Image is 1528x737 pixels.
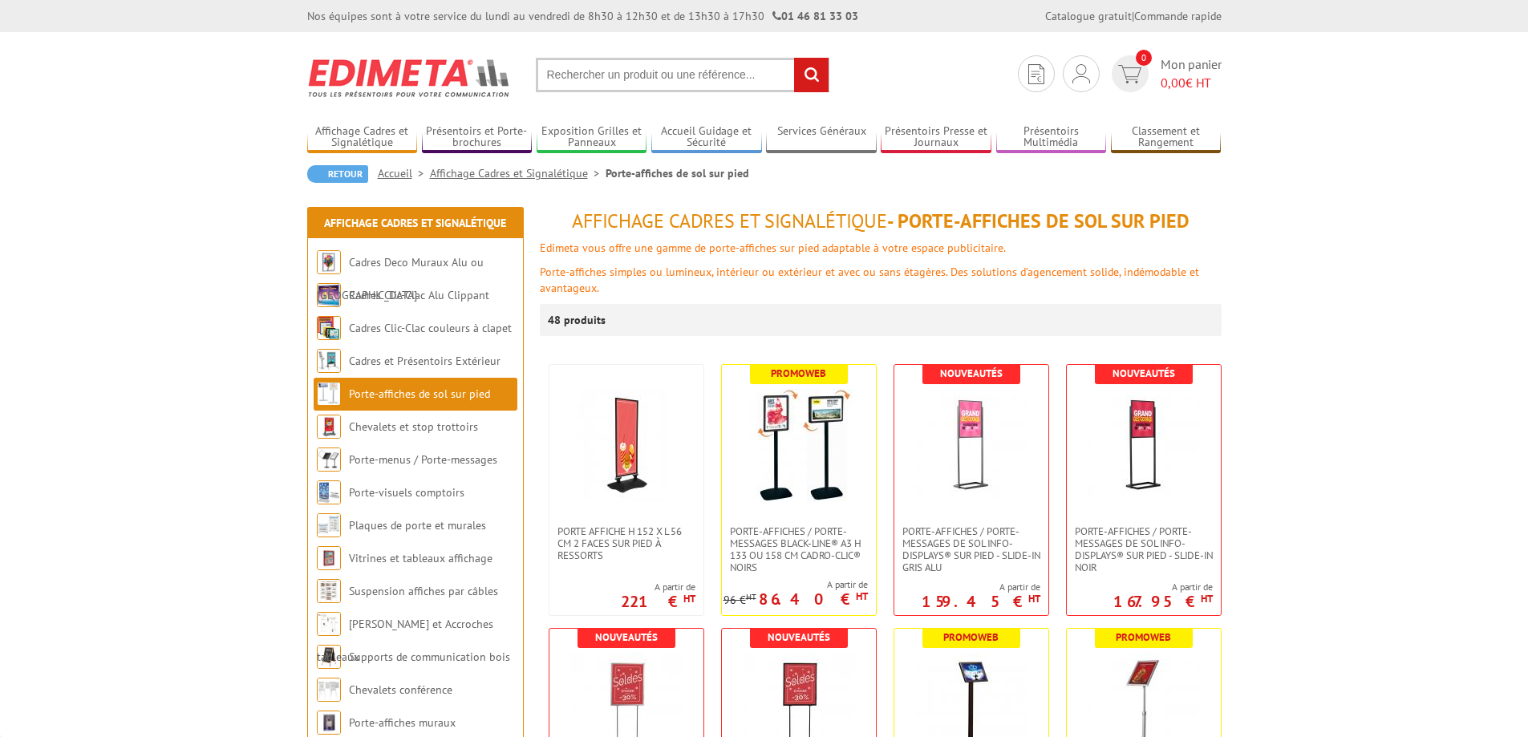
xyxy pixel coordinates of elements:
[349,419,478,434] a: Chevalets et stop trottoirs
[651,124,762,151] a: Accueil Guidage et Sécurité
[349,650,510,664] a: Supports de communication bois
[1113,366,1175,380] b: Nouveautés
[794,58,829,92] input: rechercher
[1108,55,1222,92] a: devis rapide 0 Mon panier 0,00€ HT
[595,630,658,644] b: Nouveautés
[1161,75,1186,91] span: 0,00
[683,592,695,605] sup: HT
[1045,8,1222,24] div: |
[881,124,991,151] a: Présentoirs Presse et Journaux
[894,525,1048,573] a: Porte-affiches / Porte-messages de sol Info-Displays® sur pied - Slide-in Gris Alu
[307,48,512,107] img: Edimeta
[1161,74,1222,92] span: € HT
[772,9,858,23] strong: 01 46 81 33 03
[621,597,695,606] p: 221 €
[1028,64,1044,84] img: devis rapide
[324,216,506,230] a: Affichage Cadres et Signalétique
[915,389,1027,501] img: Porte-affiches / Porte-messages de sol Info-Displays® sur pied - Slide-in Gris Alu
[349,518,486,533] a: Plaques de porte et murales
[922,581,1040,593] span: A partir de
[307,165,368,183] a: Retour
[1088,389,1200,501] img: Porte-affiches / Porte-messages de sol Info-Displays® sur pied - Slide-in Noir
[606,165,749,181] li: Porte-affiches de sol sur pied
[317,612,341,636] img: Cimaises et Accroches tableaux
[349,551,492,565] a: Vitrines et tableaux affichage
[722,525,876,573] a: Porte-affiches / Porte-messages Black-Line® A3 H 133 ou 158 cm Cadro-Clic® noirs
[317,480,341,504] img: Porte-visuels comptoirs
[922,597,1040,606] p: 159.45 €
[307,124,418,151] a: Affichage Cadres et Signalétique
[1118,65,1141,83] img: devis rapide
[572,209,887,233] span: Affichage Cadres et Signalétique
[317,255,484,302] a: Cadres Deco Muraux Alu ou [GEOGRAPHIC_DATA]
[349,452,497,467] a: Porte-menus / Porte-messages
[317,711,341,735] img: Porte-affiches muraux
[1116,630,1171,644] b: Promoweb
[349,715,456,730] a: Porte-affiches muraux
[317,678,341,702] img: Chevalets conférence
[856,589,868,603] sup: HT
[349,682,452,697] a: Chevalets conférence
[317,513,341,537] img: Plaques de porte et murales
[557,525,695,561] span: Porte Affiche H 152 x L 56 cm 2 faces sur pied à ressorts
[317,579,341,603] img: Suspension affiches par câbles
[349,485,464,500] a: Porte-visuels comptoirs
[723,594,756,606] p: 96 €
[317,415,341,439] img: Chevalets et stop trottoirs
[940,366,1003,380] b: Nouveautés
[378,166,430,180] a: Accueil
[743,389,855,501] img: Porte-affiches / Porte-messages Black-Line® A3 H 133 ou 158 cm Cadro-Clic® noirs
[317,447,341,472] img: Porte-menus / Porte-messages
[1075,525,1213,573] span: Porte-affiches / Porte-messages de sol Info-Displays® sur pied - Slide-in Noir
[422,124,533,151] a: Présentoirs et Porte-brochures
[759,594,868,604] p: 86.40 €
[317,546,341,570] img: Vitrines et tableaux affichage
[549,525,703,561] a: Porte Affiche H 152 x L 56 cm 2 faces sur pied à ressorts
[621,581,695,593] span: A partir de
[317,617,493,664] a: [PERSON_NAME] et Accroches tableaux
[1113,581,1213,593] span: A partir de
[307,8,858,24] div: Nos équipes sont à votre service du lundi au vendredi de 8h30 à 12h30 et de 13h30 à 17h30
[349,354,501,368] a: Cadres et Présentoirs Extérieur
[317,349,341,373] img: Cadres et Présentoirs Extérieur
[430,166,606,180] a: Affichage Cadres et Signalétique
[943,630,999,644] b: Promoweb
[768,630,830,644] b: Nouveautés
[771,366,826,380] b: Promoweb
[1201,592,1213,605] sup: HT
[349,288,489,302] a: Cadres Clic-Clac Alu Clippant
[766,124,877,151] a: Services Généraux
[317,382,341,406] img: Porte-affiches de sol sur pied
[540,265,1199,295] font: Porte-affiches simples ou lumineux, intérieur ou extérieur et avec ou sans étagères. Des solution...
[1113,597,1213,606] p: 167.95 €
[1028,592,1040,605] sup: HT
[996,124,1107,151] a: Présentoirs Multimédia
[548,304,608,336] p: 48 produits
[723,578,868,591] span: A partir de
[317,316,341,340] img: Cadres Clic-Clac couleurs à clapet
[730,525,868,573] span: Porte-affiches / Porte-messages Black-Line® A3 H 133 ou 158 cm Cadro-Clic® noirs
[1134,9,1222,23] a: Commande rapide
[1072,64,1090,83] img: devis rapide
[902,525,1040,573] span: Porte-affiches / Porte-messages de sol Info-Displays® sur pied - Slide-in Gris Alu
[746,591,756,602] sup: HT
[537,124,647,151] a: Exposition Grilles et Panneaux
[1136,50,1152,66] span: 0
[349,387,490,401] a: Porte-affiches de sol sur pied
[1045,9,1132,23] a: Catalogue gratuit
[1067,525,1221,573] a: Porte-affiches / Porte-messages de sol Info-Displays® sur pied - Slide-in Noir
[540,211,1222,232] h1: - Porte-affiches de sol sur pied
[570,389,683,501] img: Porte Affiche H 152 x L 56 cm 2 faces sur pied à ressorts
[1161,55,1222,92] span: Mon panier
[317,250,341,274] img: Cadres Deco Muraux Alu ou Bois
[349,584,498,598] a: Suspension affiches par câbles
[536,58,829,92] input: Rechercher un produit ou une référence...
[349,321,512,335] a: Cadres Clic-Clac couleurs à clapet
[540,241,1006,255] font: Edimeta vous offre une gamme de porte-affiches sur pied adaptable à votre espace publicitaire.
[1111,124,1222,151] a: Classement et Rangement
